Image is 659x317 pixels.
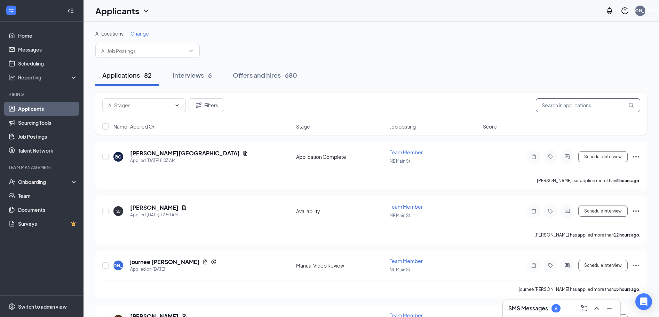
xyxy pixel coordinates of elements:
svg: Ellipses [632,153,640,161]
a: Messages [18,42,78,56]
h5: [PERSON_NAME] [130,204,178,211]
div: 6 [555,306,557,311]
p: [PERSON_NAME] has applied more than . [537,178,640,184]
svg: ChevronDown [188,48,194,54]
span: Stage [296,123,310,130]
svg: Minimize [605,304,613,312]
button: Schedule Interview [578,151,628,162]
div: Switch to admin view [18,303,67,310]
div: Applied [DATE] 12:50 AM [130,211,187,218]
div: Application Complete [296,153,386,160]
svg: Settings [8,303,15,310]
div: [PERSON_NAME] [101,263,136,269]
h5: [PERSON_NAME][GEOGRAPHIC_DATA] [130,149,240,157]
b: 15 hours ago [614,287,639,292]
svg: ActiveChat [563,154,571,160]
svg: Document [243,150,248,156]
div: Hiring [8,91,76,97]
div: Interviews · 6 [173,71,212,79]
svg: Ellipses [632,207,640,215]
a: Applicants [18,102,78,116]
div: Open Intercom Messenger [635,293,652,310]
button: Schedule Interview [578,260,628,271]
button: Filter Filters [189,98,224,112]
a: Team [18,189,78,203]
div: Onboarding [18,178,72,185]
button: ChevronUp [591,303,602,314]
h1: Applicants [95,5,139,17]
svg: MagnifyingGlass [628,102,634,108]
h5: journee [PERSON_NAME] [130,258,200,266]
svg: ChevronDown [142,7,150,15]
div: Availability [296,208,386,215]
div: Applied on [DATE] [130,266,216,273]
svg: UserCheck [8,178,15,185]
svg: Analysis [8,74,15,81]
div: SJ [116,208,121,214]
span: NE Main St. [390,158,412,164]
div: Manual Video Review [296,262,386,269]
svg: Reapply [211,259,216,265]
span: Job posting [390,123,416,130]
svg: Tag [546,208,555,214]
button: Schedule Interview [578,206,628,217]
span: Team Member [390,203,423,210]
svg: ActiveChat [563,263,571,268]
p: [PERSON_NAME] has applied more than . [534,232,640,238]
p: journee [PERSON_NAME] has applied more than . [519,286,640,292]
a: Scheduling [18,56,78,70]
svg: ChevronDown [174,102,180,108]
span: Name · Applied On [113,123,156,130]
svg: ChevronUp [593,304,601,312]
svg: Collapse [67,7,74,14]
button: ComposeMessage [579,303,590,314]
svg: ActiveChat [563,208,571,214]
svg: Tag [546,154,555,160]
div: BG [115,154,121,160]
svg: Note [530,208,538,214]
span: Team Member [390,258,423,264]
b: 12 hours ago [614,232,639,238]
svg: Note [530,263,538,268]
input: All Job Postings [101,47,185,55]
span: Score [483,123,497,130]
svg: Note [530,154,538,160]
svg: QuestionInfo [621,7,629,15]
svg: Filter [194,101,203,109]
svg: Document [181,205,187,210]
span: NE Main St. [390,213,412,218]
a: Talent Network [18,144,78,157]
input: All Stages [108,101,172,109]
b: 5 hours ago [616,178,639,183]
div: Team Management [8,164,76,170]
svg: Ellipses [632,261,640,270]
svg: Document [203,259,208,265]
span: Change [130,30,149,37]
button: Minimize [604,303,615,314]
div: Applied [DATE] 8:03 AM [130,157,248,164]
div: Applications · 82 [102,71,152,79]
svg: Notifications [605,7,614,15]
span: All Locations [95,30,124,37]
svg: Tag [546,263,555,268]
div: Offers and hires · 680 [233,71,297,79]
a: SurveysCrown [18,217,78,231]
input: Search in applications [536,98,640,112]
div: Reporting [18,74,78,81]
div: [PERSON_NAME] [622,8,658,14]
a: Documents [18,203,78,217]
a: Sourcing Tools [18,116,78,130]
h3: SMS Messages [508,304,548,312]
a: Home [18,29,78,42]
span: NE Main St. [390,267,412,272]
svg: WorkstreamLogo [8,7,15,14]
svg: ComposeMessage [580,304,588,312]
a: Job Postings [18,130,78,144]
span: Team Member [390,149,423,155]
